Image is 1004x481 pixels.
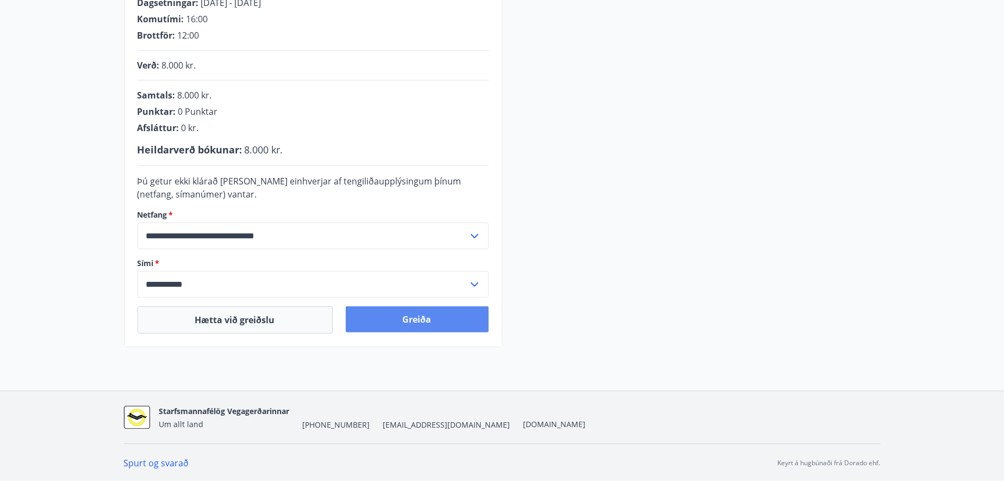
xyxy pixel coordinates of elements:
a: [DOMAIN_NAME] [523,419,585,429]
span: Um allt land [159,419,203,429]
span: 8.000 kr. [245,143,283,156]
span: Komutími : [138,13,184,25]
span: 0 Punktar [178,106,218,118]
span: Samtals : [138,89,176,101]
label: Netfang [138,209,489,220]
span: 16:00 [186,13,208,25]
span: Heildarverð bókunar : [138,143,242,156]
span: 8.000 kr. [162,59,196,71]
span: 8.000 kr. [178,89,212,101]
span: Afsláttur : [138,122,179,134]
p: Keyrt á hugbúnaði frá Dorado ehf. [778,458,881,468]
span: Brottför : [138,29,176,41]
button: Greiða [346,306,489,332]
img: suBotUq1GBnnm8aIt3p4JrVVQbDVnVd9Xe71I8RX.jpg [124,406,150,429]
button: Hætta við greiðslu [138,306,333,334]
span: Punktar : [138,106,176,118]
span: Þú getur ekki klárað [PERSON_NAME] einhverjar af tengiliðaupplýsingum þínum (netfang, símanúmer) ... [138,175,462,200]
span: 0 kr. [182,122,199,134]
span: Verð : [138,59,160,71]
span: 12:00 [178,29,199,41]
span: Starfsmannafélög Vegagerðarinnar [159,406,289,416]
span: [EMAIL_ADDRESS][DOMAIN_NAME] [383,420,510,430]
a: Spurt og svarað [124,457,189,469]
span: [PHONE_NUMBER] [302,420,370,430]
label: Sími [138,258,489,269]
